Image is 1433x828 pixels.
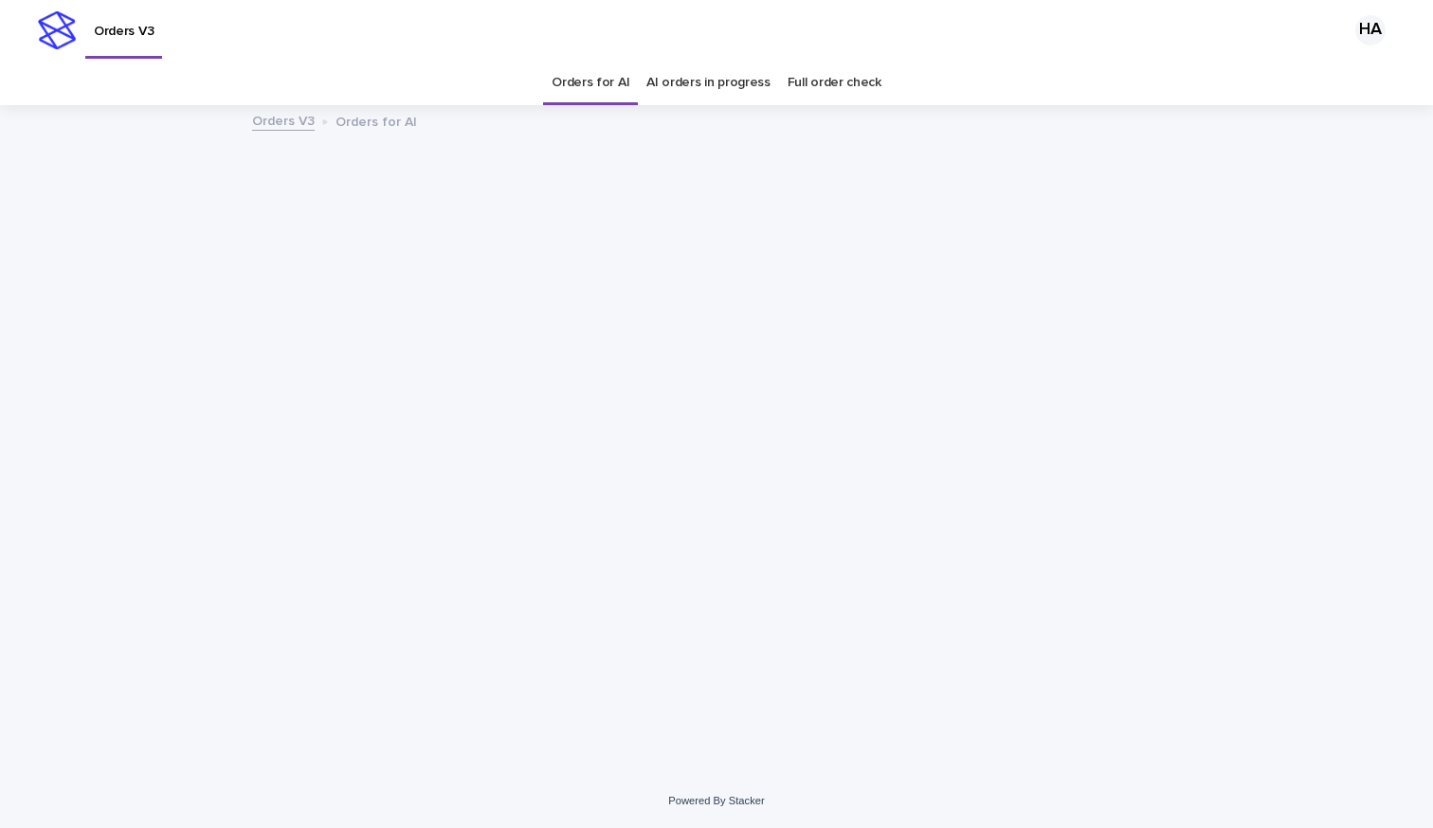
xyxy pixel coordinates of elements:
div: HA [1355,15,1386,45]
img: stacker-logo-s-only.png [38,11,76,49]
a: Orders V3 [252,109,315,131]
a: Powered By Stacker [668,795,764,806]
a: Orders for AI [552,61,629,105]
p: Orders for AI [336,110,417,131]
a: AI orders in progress [646,61,771,105]
a: Full order check [788,61,881,105]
